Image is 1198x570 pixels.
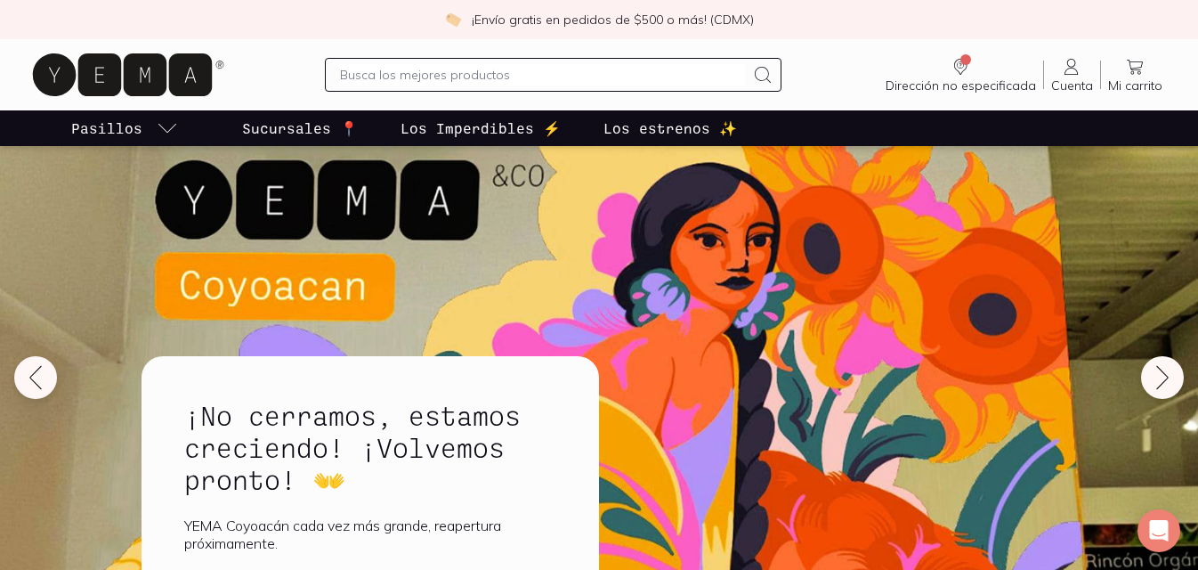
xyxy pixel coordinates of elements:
[1044,56,1100,94] a: Cuenta
[886,77,1036,94] span: Dirección no especificada
[184,399,556,495] h2: ¡No cerramos, estamos creciendo! ¡Volvemos pronto! 👐
[445,12,461,28] img: check
[340,64,745,85] input: Busca los mejores productos
[472,11,754,28] p: ¡Envío gratis en pedidos de $500 o más! (CDMX)
[1051,77,1093,94] span: Cuenta
[71,118,142,139] p: Pasillos
[401,118,561,139] p: Los Imperdibles ⚡️
[68,110,182,146] a: pasillo-todos-link
[397,110,564,146] a: Los Imperdibles ⚡️
[1137,509,1180,552] div: Open Intercom Messenger
[600,110,741,146] a: Los estrenos ✨
[184,517,556,552] p: YEMA Coyoacán cada vez más grande, reapertura próximamente.
[1101,56,1170,94] a: Mi carrito
[242,118,358,139] p: Sucursales 📍
[878,56,1043,94] a: Dirección no especificada
[239,110,361,146] a: Sucursales 📍
[1108,77,1162,94] span: Mi carrito
[603,118,737,139] p: Los estrenos ✨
